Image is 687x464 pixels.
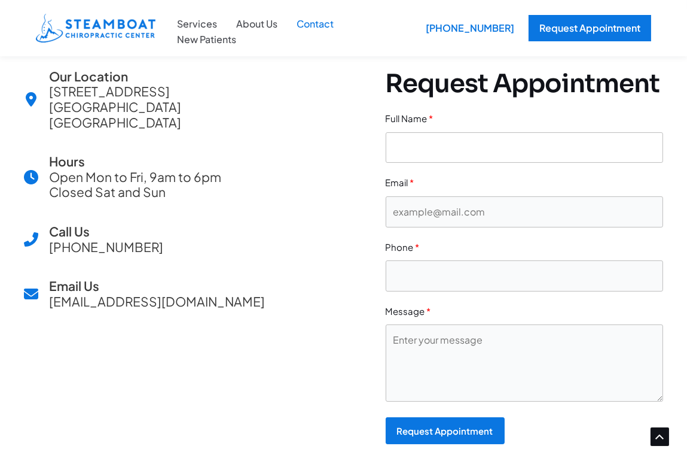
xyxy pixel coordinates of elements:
div: Message [386,304,664,319]
strong: Our Location [49,68,128,84]
a: New Patients [167,32,246,47]
a: Services [167,16,227,32]
span: Open Mon to Fri, 9am to 6pm Closed Sat and Sun [49,154,221,200]
div: Email [386,175,664,190]
img: Steamboat Chiropractic Center [36,14,155,43]
a: Contact [287,16,343,32]
a: Request Appointment [529,15,651,41]
strong: Hours [49,153,85,169]
div: Full Name [386,111,664,126]
strong: Call Us [49,223,90,239]
div: [PHONE_NUMBER] [417,15,523,41]
div: Phone [386,239,664,255]
a: [PHONE_NUMBER] [417,15,517,41]
a: About Us [227,16,287,32]
span: [EMAIL_ADDRESS][DOMAIN_NAME] [49,278,265,309]
span: [PHONE_NUMBER] [49,224,163,254]
input: example@mail.com [386,196,664,228]
button: Request Appointment [386,417,505,444]
span: [STREET_ADDRESS] [GEOGRAPHIC_DATA] [GEOGRAPHIC_DATA] [49,69,181,130]
strong: Email Us [49,278,99,294]
div: Request Appointment [397,426,493,435]
h2: Request Appointment [386,69,664,99]
nav: Site Navigation [167,10,405,47]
